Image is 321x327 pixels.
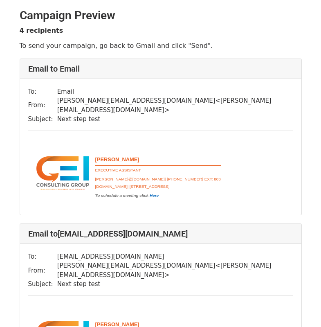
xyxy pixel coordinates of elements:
a: @[DOMAIN_NAME] [128,177,165,181]
td: Email [57,87,293,97]
td: From: [28,261,57,280]
td: To: [28,252,57,262]
p: To send your campaign, go back to Gmail and click "Send". [20,41,302,50]
td: Next step test [57,280,293,289]
a: Here [150,193,159,198]
td: | [STREET_ADDRESS] [95,182,221,189]
td: [PERSON_NAME] | [PHONE_NUMBER] EXT: 803 [95,175,221,182]
h4: Email to [EMAIL_ADDRESS][DOMAIN_NAME] [28,229,293,239]
span: To schedule a meeting click [95,193,149,198]
td: Executive Assistant [95,165,221,175]
h4: Email to Email [28,64,293,74]
td: [EMAIL_ADDRESS][DOMAIN_NAME] [57,252,293,262]
td: From: [28,96,57,115]
td: Subject: [28,115,57,124]
td: [PERSON_NAME][EMAIL_ADDRESS][DOMAIN_NAME] < [PERSON_NAME][EMAIL_ADDRESS][DOMAIN_NAME] > [57,261,293,280]
td: Next step test [57,115,293,124]
td: [PERSON_NAME][EMAIL_ADDRESS][DOMAIN_NAME] < [PERSON_NAME][EMAIL_ADDRESS][DOMAIN_NAME] > [57,96,293,115]
td: Subject: [28,280,57,289]
h2: Campaign Preview [20,9,302,23]
strong: 4 recipients [20,27,63,34]
a: [DOMAIN_NAME] [95,184,128,189]
td: To: [28,87,57,97]
span: [PERSON_NAME] [95,156,139,162]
